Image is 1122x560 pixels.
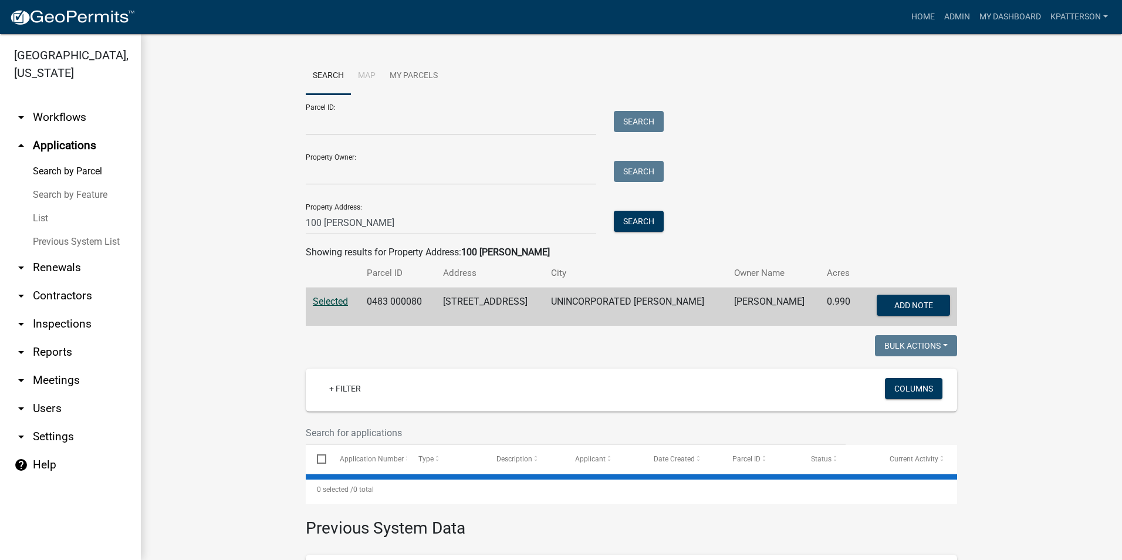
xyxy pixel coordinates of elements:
[14,139,28,153] i: arrow_drop_up
[306,421,846,445] input: Search for applications
[340,455,404,463] span: Application Number
[14,430,28,444] i: arrow_drop_down
[317,485,353,494] span: 0 selected /
[306,58,351,95] a: Search
[306,445,328,473] datatable-header-cell: Select
[360,288,435,326] td: 0483 000080
[383,58,445,95] a: My Parcels
[436,259,544,287] th: Address
[875,335,957,356] button: Bulk Actions
[418,455,434,463] span: Type
[885,378,942,399] button: Columns
[811,455,832,463] span: Status
[878,445,957,473] datatable-header-cell: Current Activity
[727,288,820,326] td: [PERSON_NAME]
[461,247,550,258] strong: 100 [PERSON_NAME]
[306,475,957,504] div: 0 total
[407,445,485,473] datatable-header-cell: Type
[306,504,957,541] h3: Previous System Data
[614,161,664,182] button: Search
[14,373,28,387] i: arrow_drop_down
[14,317,28,331] i: arrow_drop_down
[800,445,878,473] datatable-header-cell: Status
[496,455,532,463] span: Description
[544,259,728,287] th: City
[328,445,407,473] datatable-header-cell: Application Number
[894,301,932,310] span: Add Note
[14,261,28,275] i: arrow_drop_down
[544,288,728,326] td: UNINCORPORATED [PERSON_NAME]
[732,455,761,463] span: Parcel ID
[360,259,435,287] th: Parcel ID
[727,259,820,287] th: Owner Name
[643,445,721,473] datatable-header-cell: Date Created
[14,458,28,472] i: help
[654,455,695,463] span: Date Created
[436,288,544,326] td: [STREET_ADDRESS]
[575,455,606,463] span: Applicant
[939,6,975,28] a: Admin
[820,288,861,326] td: 0.990
[320,378,370,399] a: + Filter
[614,111,664,132] button: Search
[306,245,957,259] div: Showing results for Property Address:
[721,445,800,473] datatable-header-cell: Parcel ID
[485,445,564,473] datatable-header-cell: Description
[14,289,28,303] i: arrow_drop_down
[890,455,938,463] span: Current Activity
[313,296,348,307] a: Selected
[1046,6,1113,28] a: KPATTERSON
[614,211,664,232] button: Search
[975,6,1046,28] a: My Dashboard
[877,295,950,316] button: Add Note
[907,6,939,28] a: Home
[14,402,28,416] i: arrow_drop_down
[564,445,643,473] datatable-header-cell: Applicant
[14,345,28,359] i: arrow_drop_down
[14,110,28,124] i: arrow_drop_down
[820,259,861,287] th: Acres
